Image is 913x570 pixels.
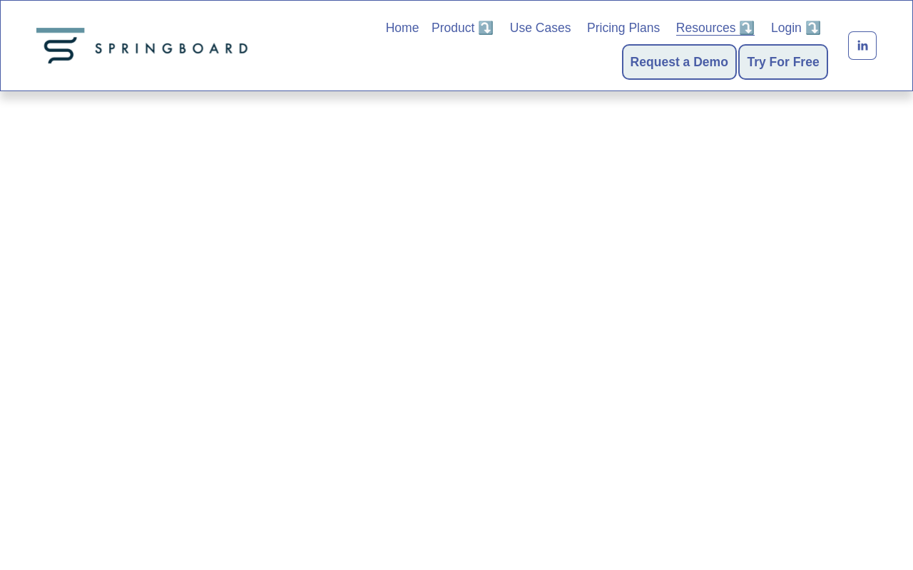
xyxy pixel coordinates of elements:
[676,19,755,37] span: Resources ⤵️
[848,31,877,60] a: LinkedIn
[432,18,494,38] a: folder dropdown
[36,28,253,63] img: Springboard Technologies
[587,18,660,38] a: Pricing Plans
[631,52,728,72] a: Request a Demo
[747,52,819,72] a: Try For Free
[432,19,494,37] span: Product ⤵️
[771,18,821,38] a: folder dropdown
[676,18,755,38] a: folder dropdown
[510,18,571,38] a: Use Cases
[386,18,419,38] a: Home
[771,19,821,37] span: Login ⤵️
